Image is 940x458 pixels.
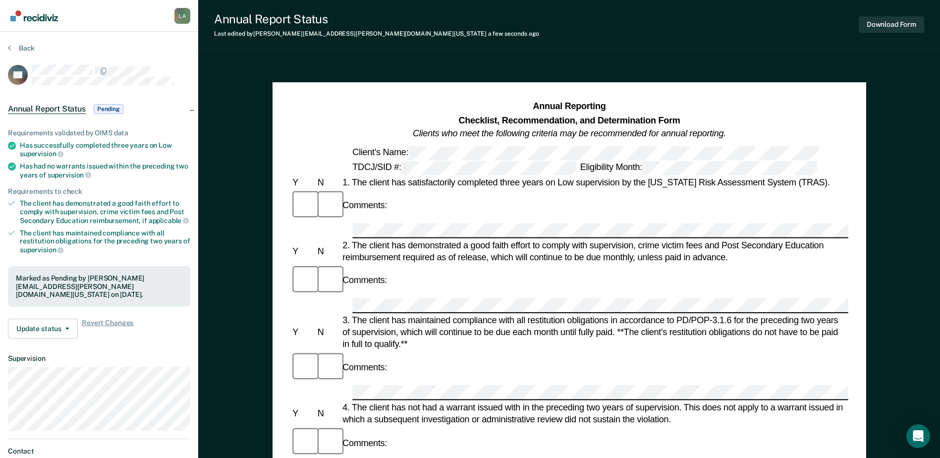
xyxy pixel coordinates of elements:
em: Clients who meet the following criteria may be recommended for annual reporting. [413,128,726,138]
span: a few seconds ago [488,30,539,37]
div: Requirements validated by OIMS data [8,129,190,137]
div: Comments: [340,362,389,374]
span: supervision [48,171,91,179]
div: Y [290,245,315,257]
div: Comments: [340,437,389,449]
div: L A [174,8,190,24]
div: Comments: [340,275,389,286]
dt: Contact [8,447,190,456]
div: Requirements to check [8,187,190,196]
div: 4. The client has not had a warrant issued with in the preceding two years of supervision. This d... [340,401,848,425]
div: Has successfully completed three years on Low [20,141,190,158]
div: The client has demonstrated a good faith effort to comply with supervision, crime victim fees and... [20,199,190,225]
div: 1. The client has satisfactorily completed three years on Low supervision by the [US_STATE] Risk ... [340,176,848,188]
span: supervision [20,246,63,254]
button: Update status [8,319,78,339]
div: The client has maintained compliance with all restitution obligations for the preceding two years of [20,229,190,254]
div: Comments: [340,199,389,211]
span: supervision [20,150,63,158]
div: Client's Name: [350,146,822,160]
div: 2. The client has demonstrated a good faith effort to comply with supervision, crime victim fees ... [340,239,848,263]
strong: Annual Reporting [533,102,606,112]
strong: Checklist, Recommendation, and Determination Form [458,115,680,125]
div: Y [290,326,315,338]
div: N [315,407,340,419]
span: applicable [149,217,189,225]
div: Has had no warrants issued within the preceding two years of [20,162,190,179]
div: 3. The client has maintained compliance with all restitution obligations in accordance to PD/POP-... [340,314,848,350]
button: Back [8,44,35,53]
div: Eligibility Month: [578,161,819,175]
div: Y [290,407,315,419]
div: TDCJ/SID #: [350,161,578,175]
span: Revert Changes [82,319,133,339]
span: Annual Report Status [8,104,86,114]
img: Recidiviz [10,10,58,21]
dt: Supervision [8,354,190,363]
button: Download Form [859,16,924,33]
div: N [315,176,340,188]
div: Last edited by [PERSON_NAME][EMAIL_ADDRESS][PERSON_NAME][DOMAIN_NAME][US_STATE] [214,30,539,37]
span: Pending [94,104,123,114]
div: Marked as Pending by [PERSON_NAME][EMAIL_ADDRESS][PERSON_NAME][DOMAIN_NAME][US_STATE] on [DATE]. [16,274,182,299]
div: Y [290,176,315,188]
div: N [315,326,340,338]
div: Annual Report Status [214,12,539,26]
div: Open Intercom Messenger [906,424,930,448]
button: Profile dropdown button [174,8,190,24]
div: N [315,245,340,257]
